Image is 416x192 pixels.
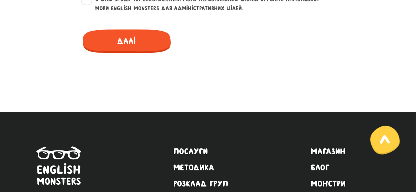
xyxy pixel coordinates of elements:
[311,162,380,172] a: Блог
[174,179,228,189] a: Розклад груп
[311,179,380,189] a: Монстри
[36,146,81,185] img: English Monsters
[174,146,228,156] a: Послуги
[83,29,171,53] span: Далі
[311,146,380,156] a: Магазин
[174,162,228,172] a: Методика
